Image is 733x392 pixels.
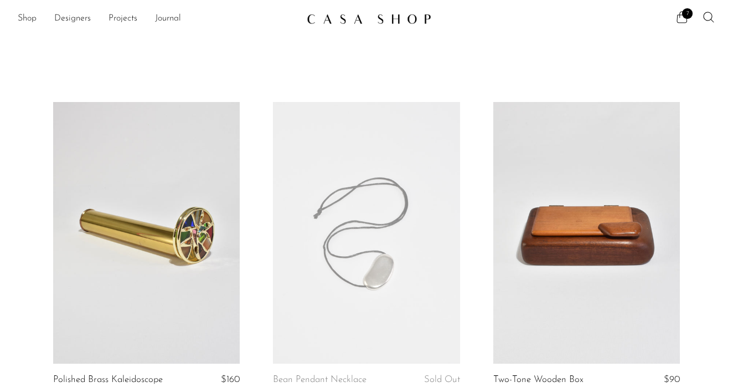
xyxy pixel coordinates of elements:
nav: Desktop navigation [18,9,298,28]
span: 7 [682,8,693,19]
span: Sold Out [424,375,460,384]
a: Journal [155,12,181,26]
a: Designers [54,12,91,26]
a: Bean Pendant Necklace [273,375,366,385]
span: $160 [221,375,240,384]
a: Two-Tone Wooden Box [493,375,584,385]
span: $90 [664,375,680,384]
a: Polished Brass Kaleidoscope [53,375,163,385]
ul: NEW HEADER MENU [18,9,298,28]
a: Projects [109,12,137,26]
a: Shop [18,12,37,26]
